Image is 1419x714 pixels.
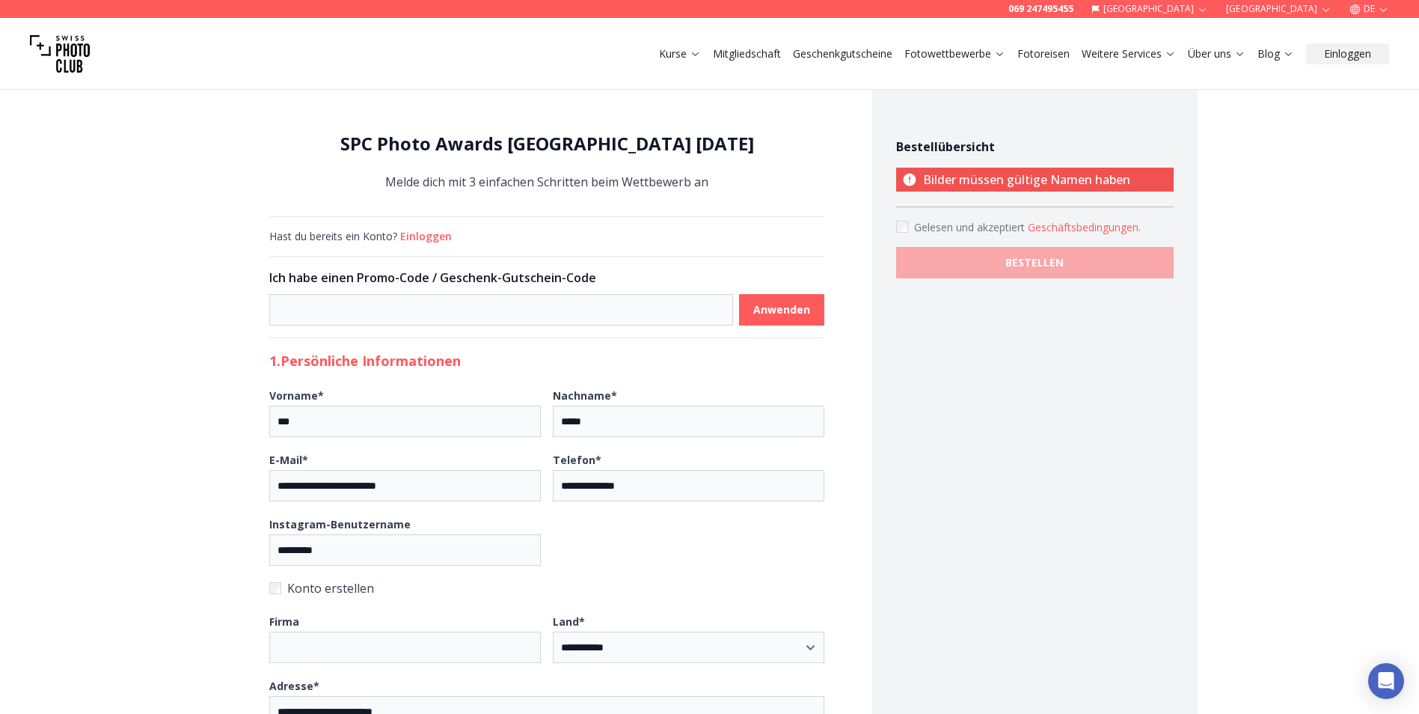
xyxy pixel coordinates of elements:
[1011,43,1076,64] button: Fotoreisen
[896,138,1174,156] h4: Bestellübersicht
[553,470,824,501] input: Telefon*
[1368,663,1404,699] div: Open Intercom Messenger
[269,578,824,599] label: Konto erstellen
[269,470,541,501] input: E-Mail*
[1188,46,1245,61] a: Über uns
[653,43,707,64] button: Kurse
[753,302,810,317] b: Anwenden
[898,43,1011,64] button: Fotowettbewerbe
[269,388,324,403] b: Vorname *
[896,247,1174,278] button: BESTELLEN
[269,582,281,594] input: Konto erstellen
[1251,43,1300,64] button: Blog
[553,632,824,663] select: Land*
[553,614,585,629] b: Land *
[269,269,824,287] h3: Ich habe einen Promo-Code / Geschenk-Gutschein-Code
[269,406,541,437] input: Vorname*
[707,43,787,64] button: Mitgliedschaft
[269,632,541,663] input: Firma
[269,132,824,156] h1: SPC Photo Awards [GEOGRAPHIC_DATA] [DATE]
[1082,46,1176,61] a: Weitere Services
[400,229,452,244] button: Einloggen
[1076,43,1182,64] button: Weitere Services
[30,24,90,84] img: Swiss photo club
[713,46,781,61] a: Mitgliedschaft
[269,132,824,192] div: Melde dich mit 3 einfachen Schritten beim Wettbewerb an
[1017,46,1070,61] a: Fotoreisen
[269,614,299,629] b: Firma
[269,679,319,693] b: Adresse *
[1306,43,1389,64] button: Einloggen
[659,46,701,61] a: Kurse
[904,46,1005,61] a: Fotowettbewerbe
[1028,220,1141,235] button: Accept termsGelesen und akzeptiert
[896,168,1174,192] p: Bilder müssen gültige Namen haben
[793,46,892,61] a: Geschenkgutscheine
[269,534,541,566] input: Instagram-Benutzername
[896,221,908,233] input: Accept terms
[1005,255,1064,270] b: BESTELLEN
[787,43,898,64] button: Geschenkgutscheine
[553,406,824,437] input: Nachname*
[269,517,411,531] b: Instagram-Benutzername
[1182,43,1251,64] button: Über uns
[914,220,1028,234] span: Gelesen und akzeptiert
[269,350,824,371] h2: 1. Persönliche Informationen
[739,294,824,326] button: Anwenden
[1008,3,1073,15] a: 069 247495455
[553,453,601,467] b: Telefon *
[1257,46,1294,61] a: Blog
[269,453,308,467] b: E-Mail *
[553,388,617,403] b: Nachname *
[269,229,824,244] div: Hast du bereits ein Konto?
